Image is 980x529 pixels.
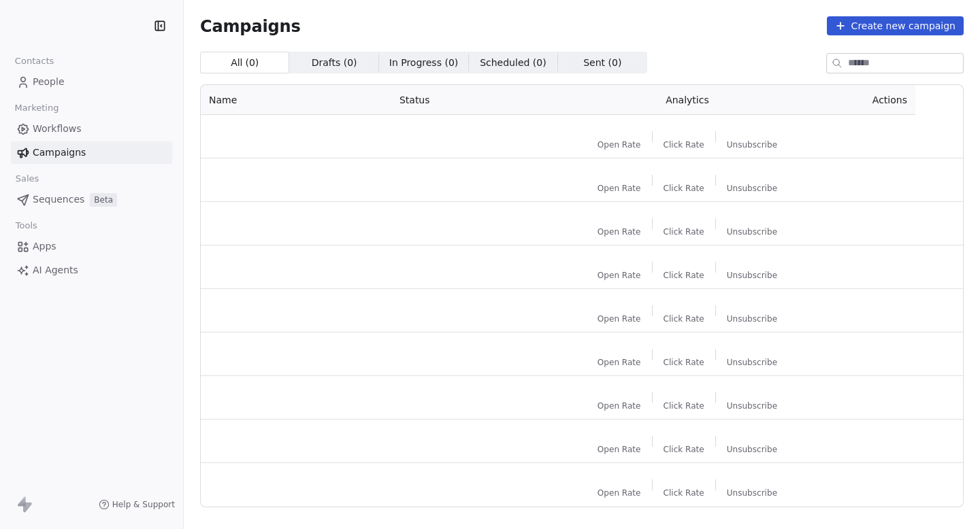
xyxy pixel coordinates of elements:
[598,270,641,281] span: Open Rate
[201,85,391,115] th: Name
[598,444,641,455] span: Open Rate
[11,235,172,258] a: Apps
[598,313,641,324] span: Open Rate
[664,400,704,411] span: Click Rate
[11,188,172,211] a: SequencesBeta
[11,118,172,140] a: Workflows
[664,488,704,498] span: Click Rate
[112,499,175,510] span: Help & Support
[727,357,777,368] span: Unsubscribe
[727,226,777,237] span: Unsubscribe
[664,226,704,237] span: Click Rate
[11,141,172,164] a: Campaigns
[11,71,172,93] a: People
[9,98,65,118] span: Marketing
[598,357,641,368] span: Open Rate
[598,226,641,237] span: Open Rate
[727,183,777,194] span: Unsubscribe
[565,85,810,115] th: Analytics
[33,122,82,136] span: Workflows
[664,313,704,324] span: Click Rate
[727,270,777,281] span: Unsubscribe
[200,16,301,35] span: Campaigns
[664,183,704,194] span: Click Rate
[810,85,915,115] th: Actions
[10,216,43,236] span: Tools
[391,85,565,115] th: Status
[480,56,546,70] span: Scheduled ( 0 )
[727,444,777,455] span: Unsubscribe
[33,192,84,207] span: Sequences
[9,51,60,71] span: Contacts
[827,16,964,35] button: Create new campaign
[33,239,56,254] span: Apps
[727,400,777,411] span: Unsubscribe
[664,270,704,281] span: Click Rate
[312,56,357,70] span: Drafts ( 0 )
[11,259,172,281] a: AI Agents
[598,400,641,411] span: Open Rate
[90,193,117,207] span: Beta
[33,75,65,89] span: People
[727,139,777,150] span: Unsubscribe
[33,263,78,277] span: AI Agents
[664,357,704,368] span: Click Rate
[598,488,641,498] span: Open Rate
[33,146,86,160] span: Campaigns
[583,56,621,70] span: Sent ( 0 )
[727,313,777,324] span: Unsubscribe
[664,444,704,455] span: Click Rate
[598,183,641,194] span: Open Rate
[664,139,704,150] span: Click Rate
[727,488,777,498] span: Unsubscribe
[598,139,641,150] span: Open Rate
[10,169,45,189] span: Sales
[99,499,175,510] a: Help & Support
[389,56,459,70] span: In Progress ( 0 )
